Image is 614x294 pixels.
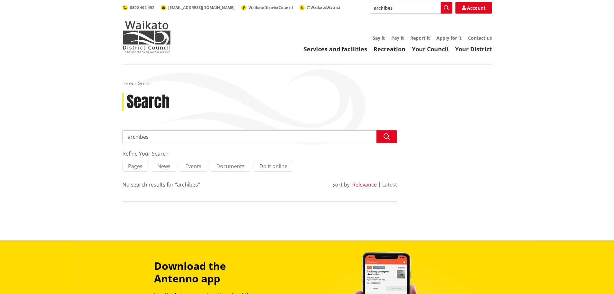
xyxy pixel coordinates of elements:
[138,80,151,86] span: Search
[122,81,492,86] nav: breadcrumb
[127,93,170,111] h1: Search
[370,2,452,14] input: Search input
[373,35,385,41] a: Say it
[304,45,367,53] a: Services and facilities
[161,5,235,10] a: [EMAIL_ADDRESS][DOMAIN_NAME]
[455,45,492,53] a: Your District
[241,5,293,10] a: WaikatoDistrictCouncil
[130,5,154,10] span: 0800 492 452
[122,150,397,157] div: Refine Your Search
[154,260,271,285] h3: Download the Antenno app
[122,21,171,53] img: Waikato District Council - Te Kaunihera aa Takiwaa o Waikato
[374,45,405,53] a: Recreation
[216,163,245,170] span: Documents
[157,163,171,170] span: News
[352,182,377,188] button: Relevance
[382,182,397,188] button: Latest
[122,130,397,143] input: Search input
[259,163,288,170] span: Do it online
[128,163,142,170] span: Pages
[468,35,492,41] a: Contact us
[332,181,350,188] div: Sort by
[185,163,201,170] span: Events
[391,35,404,41] a: Pay it
[412,45,449,53] a: Your Council
[410,35,430,41] a: Report it
[122,181,200,188] div: No search results for "archibes"
[455,2,492,14] a: Account
[168,5,235,10] span: [EMAIL_ADDRESS][DOMAIN_NAME]
[249,5,293,10] span: WaikatoDistrictCouncil
[122,80,133,86] a: Home
[299,5,340,10] a: @WaikatoDistrict
[122,5,154,10] a: 0800 492 452
[436,35,462,41] a: Apply for it
[307,5,340,10] span: @WaikatoDistrict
